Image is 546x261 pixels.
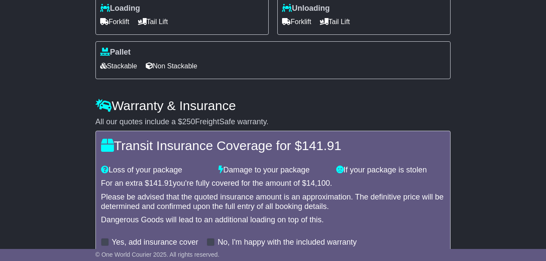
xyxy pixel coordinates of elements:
[149,179,173,187] span: 141.91
[100,15,129,28] span: Forklift
[112,238,198,247] label: Yes, add insurance cover
[100,59,137,73] span: Stackable
[101,179,445,188] div: For an extra $ you're fully covered for the amount of $ .
[302,138,341,153] span: 141.91
[97,166,215,175] div: Loss of your package
[101,193,445,211] div: Please be advised that the quoted insurance amount is an approximation. The definitive price will...
[332,166,450,175] div: If your package is stolen
[95,117,451,127] div: All our quotes include a $ FreightSafe warranty.
[100,4,140,13] label: Loading
[182,117,195,126] span: 250
[306,179,330,187] span: 14,100
[146,59,197,73] span: Non Stackable
[101,138,445,153] h4: Transit Insurance Coverage for $
[218,238,357,247] label: No, I'm happy with the included warranty
[282,15,311,28] span: Forklift
[320,15,350,28] span: Tail Lift
[214,166,332,175] div: Damage to your package
[282,4,330,13] label: Unloading
[100,48,131,57] label: Pallet
[95,98,451,113] h4: Warranty & Insurance
[101,215,445,225] div: Dangerous Goods will lead to an additional loading on top of this.
[95,251,220,258] span: © One World Courier 2025. All rights reserved.
[138,15,168,28] span: Tail Lift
